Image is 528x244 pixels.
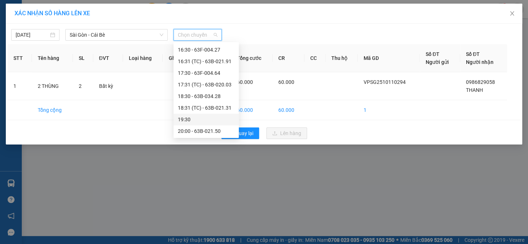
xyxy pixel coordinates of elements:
td: Bất kỳ [93,72,123,100]
span: Sài Gòn - Cái Bè [70,29,163,40]
div: 17:31 (TC) - 63B-020.03 [178,81,234,89]
div: 18:31 (TC) - 63B-021.31 [178,104,234,112]
span: VPSG2510110294 [364,79,406,85]
th: Mã GD [358,44,420,72]
td: 2 THÙNG [32,72,73,100]
span: THANH [466,87,483,93]
th: Loại hàng [123,44,163,72]
th: CR [273,44,304,72]
span: Quay lại [235,129,253,137]
th: Tổng cước [231,44,273,72]
button: rollbackQuay lại [221,127,259,139]
div: 18:30 - 63B-034.28 [178,92,234,100]
input: 11/10/2025 [16,31,49,39]
div: 17:30 - 63F-004.64 [178,69,234,77]
th: Thu hộ [326,44,358,72]
td: 1 [358,100,420,120]
span: close [509,11,515,16]
span: 60.000 [237,79,253,85]
td: 60.000 [231,100,273,120]
div: 19:30 [178,115,234,123]
button: uploadLên hàng [266,127,307,139]
span: down [159,33,164,37]
button: Close [502,4,522,24]
span: 0986829058 [466,79,495,85]
th: CC [304,44,326,72]
td: 1 [8,72,32,100]
th: Ghi chú [163,44,196,72]
span: Người gửi [426,59,449,65]
div: 16:31 (TC) - 63B-021.91 [178,57,234,65]
span: 2 [79,83,82,89]
span: Chọn chuyến [178,29,217,40]
th: Tên hàng [32,44,73,72]
div: 20:00 - 63B-021.50 [178,127,234,135]
td: 60.000 [273,100,304,120]
span: Người nhận [466,59,494,65]
th: STT [8,44,32,72]
div: 16:30 - 63F-004.27 [178,46,234,54]
span: Số ĐT [466,51,480,57]
span: Số ĐT [426,51,439,57]
th: SL [73,44,93,72]
td: Tổng cộng [32,100,73,120]
span: XÁC NHẬN SỐ HÀNG LÊN XE [15,10,90,17]
th: ĐVT [93,44,123,72]
span: 60.000 [278,79,294,85]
